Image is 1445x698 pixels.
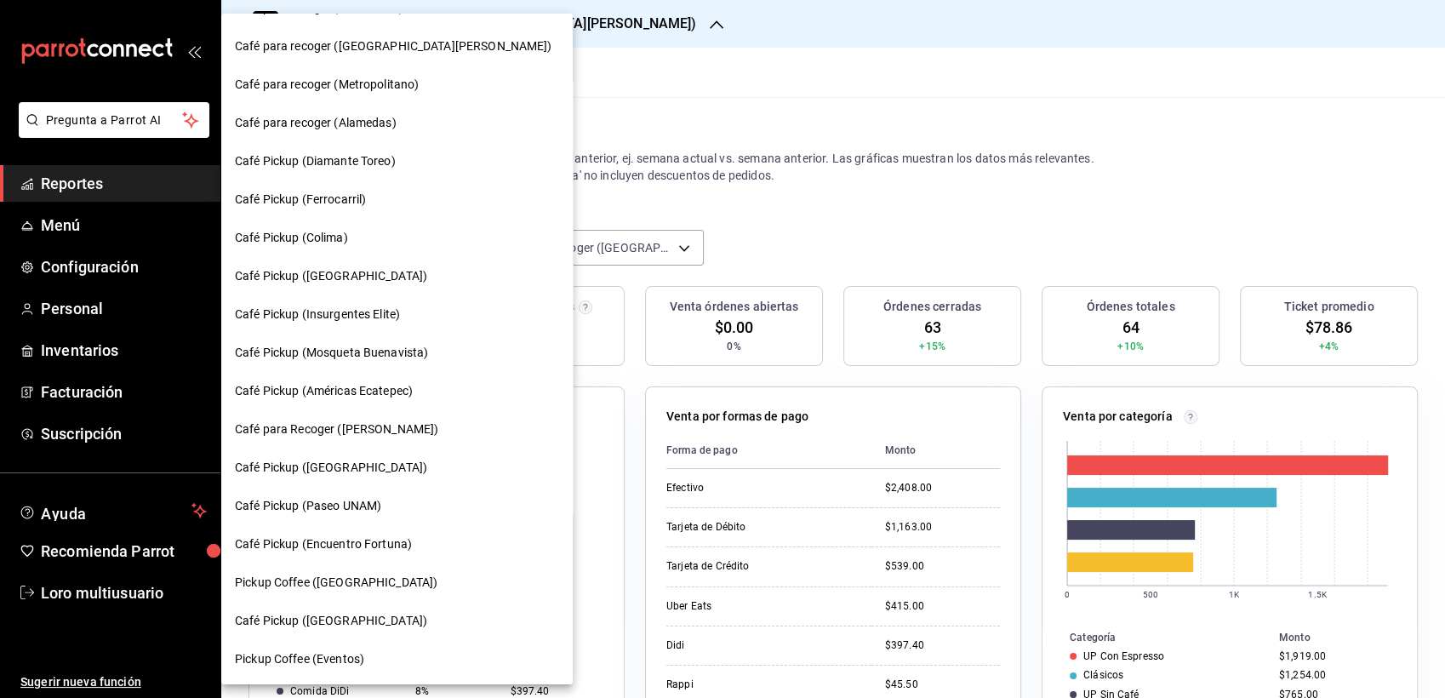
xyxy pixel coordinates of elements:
[221,180,573,219] div: Café Pickup (Ferrocarril)
[235,535,412,553] span: Café Pickup (Encuentro Fortuna)
[221,449,573,487] div: Café Pickup ([GEOGRAPHIC_DATA])
[235,267,427,285] span: Café Pickup ([GEOGRAPHIC_DATA])
[235,612,427,630] span: Café Pickup ([GEOGRAPHIC_DATA])
[235,114,397,132] span: Café para recoger (Alamedas)
[221,602,573,640] div: Café Pickup ([GEOGRAPHIC_DATA])
[221,372,573,410] div: Café Pickup (Américas Ecatepec)
[221,487,573,525] div: Café Pickup (Paseo UNAM)
[221,219,573,257] div: Café Pickup (Colima)
[235,497,381,515] span: Café Pickup (Paseo UNAM)
[221,66,573,104] div: Café para recoger (Metropolitano)
[221,640,573,678] div: Pickup Coffee (Eventos)
[235,459,427,477] span: Café Pickup ([GEOGRAPHIC_DATA])
[235,574,437,592] span: Pickup Coffee ([GEOGRAPHIC_DATA])
[235,421,438,438] span: Café para Recoger ([PERSON_NAME])
[235,152,396,170] span: Café Pickup (Diamante Toreo)
[221,564,573,602] div: Pickup Coffee ([GEOGRAPHIC_DATA])
[221,295,573,334] div: Café Pickup (Insurgentes Elite)
[221,525,573,564] div: Café Pickup (Encuentro Fortuna)
[221,334,573,372] div: Café Pickup (Mosqueta Buenavista)
[235,344,428,362] span: Café Pickup (Mosqueta Buenavista)
[235,76,419,94] span: Café para recoger (Metropolitano)
[235,191,366,209] span: Café Pickup (Ferrocarril)
[235,229,348,247] span: Café Pickup (Colima)
[235,37,552,55] span: Café para recoger ([GEOGRAPHIC_DATA][PERSON_NAME])
[221,104,573,142] div: Café para recoger (Alamedas)
[235,306,400,323] span: Café Pickup (Insurgentes Elite)
[235,382,413,400] span: Café Pickup (Américas Ecatepec)
[221,410,573,449] div: Café para Recoger ([PERSON_NAME])
[235,650,364,668] span: Pickup Coffee (Eventos)
[221,257,573,295] div: Café Pickup ([GEOGRAPHIC_DATA])
[221,142,573,180] div: Café Pickup (Diamante Toreo)
[221,27,573,66] div: Café para recoger ([GEOGRAPHIC_DATA][PERSON_NAME])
